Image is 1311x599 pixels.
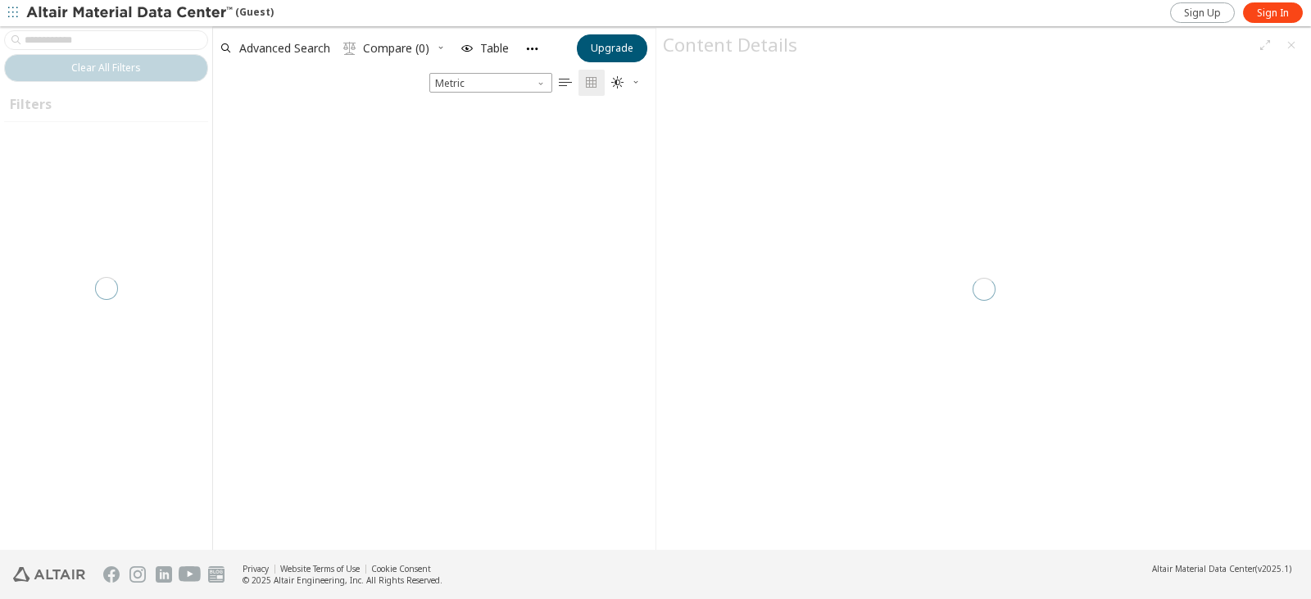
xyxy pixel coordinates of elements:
[243,574,442,586] div: © 2025 Altair Engineering, Inc. All Rights Reserved.
[1152,563,1291,574] div: (v2025.1)
[243,563,269,574] a: Privacy
[26,5,235,21] img: Altair Material Data Center
[611,76,624,89] i: 
[591,42,633,55] span: Upgrade
[343,42,356,55] i: 
[280,563,360,574] a: Website Terms of Use
[577,34,647,62] button: Upgrade
[552,70,578,96] button: Table View
[13,567,85,582] img: Altair Engineering
[363,43,429,54] span: Compare (0)
[239,43,330,54] span: Advanced Search
[371,563,431,574] a: Cookie Consent
[1184,7,1221,20] span: Sign Up
[578,70,605,96] button: Tile View
[1152,563,1255,574] span: Altair Material Data Center
[605,70,647,96] button: Theme
[1257,7,1289,20] span: Sign In
[1170,2,1235,23] a: Sign Up
[585,76,598,89] i: 
[429,73,552,93] span: Metric
[480,43,509,54] span: Table
[559,76,572,89] i: 
[26,5,274,21] div: (Guest)
[1243,2,1303,23] a: Sign In
[429,73,552,93] div: Unit System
